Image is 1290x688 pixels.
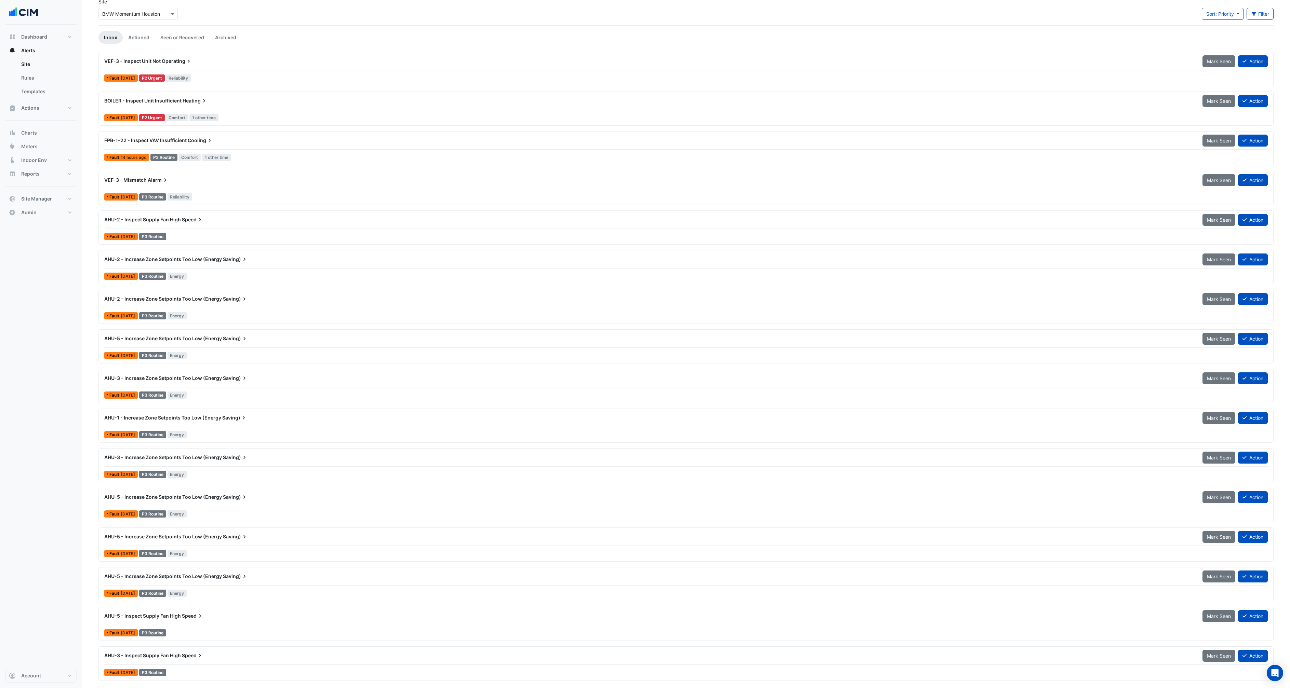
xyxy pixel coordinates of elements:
[104,375,222,381] span: AHU-3 - Increase Zone Setpoints Too Low (Energy
[182,652,203,659] span: Speed
[5,167,77,181] button: Reports
[9,209,16,216] app-icon: Admin
[223,256,248,263] span: Saving)
[1202,452,1235,464] button: Mark Seen
[1238,95,1268,107] button: Action
[5,44,77,57] button: Alerts
[1202,531,1235,543] button: Mark Seen
[121,234,135,239] span: Wed 27-Aug-2025 20:16 AEST
[1207,653,1231,659] span: Mark Seen
[109,354,121,358] span: Fault
[109,195,121,199] span: Fault
[109,631,121,635] span: Fault
[1202,333,1235,345] button: Mark Seen
[1202,570,1235,582] button: Mark Seen
[98,31,123,44] a: Inbox
[1207,138,1231,143] span: Mark Seen
[223,295,248,302] span: Saving)
[139,193,166,201] div: P3 Routine
[223,335,248,342] span: Saving)
[1207,58,1231,64] span: Mark Seen
[21,209,37,216] span: Admin
[121,194,135,199] span: Thu 28-Aug-2025 05:45 AEST
[1238,253,1268,265] button: Action
[1238,412,1268,424] button: Action
[121,511,135,517] span: Wed 27-Aug-2025 15:00 AEST
[182,216,203,223] span: Speed
[109,235,121,239] span: Fault
[1238,650,1268,662] button: Action
[1247,8,1274,20] button: Filter
[1207,375,1231,381] span: Mark Seen
[109,274,121,278] span: Fault
[121,313,135,318] span: Wed 27-Aug-2025 20:16 AEST
[8,5,39,19] img: Company Logo
[179,154,201,161] span: Comfort
[109,512,121,516] span: Fault
[104,58,161,64] span: VEF-3 - Inspect Unit Not
[121,155,146,160] span: Fri 29-Aug-2025 23:01 AEST
[5,140,77,153] button: Meters
[1202,55,1235,67] button: Mark Seen
[1267,665,1283,681] div: Open Intercom Messenger
[1207,574,1231,579] span: Mark Seen
[5,30,77,44] button: Dashboard
[139,391,166,399] div: P3 Routine
[109,671,121,675] span: Fault
[1207,257,1231,262] span: Mark Seen
[168,273,187,280] span: Energy
[139,431,166,438] div: P3 Routine
[109,472,121,477] span: Fault
[1202,214,1235,226] button: Mark Seen
[121,472,135,477] span: Wed 27-Aug-2025 15:00 AEST
[223,494,248,500] span: Saving)
[21,129,37,136] span: Charts
[139,471,166,478] div: P3 Routine
[168,471,187,478] span: Energy
[9,170,16,177] app-icon: Reports
[1238,372,1268,384] button: Action
[121,115,135,120] span: Thu 07-Aug-2025 21:15 AEST
[139,233,166,240] div: P3 Routine
[1206,11,1234,17] span: Sort: Priority
[189,114,218,121] span: 1 other time
[5,192,77,206] button: Site Manager
[9,143,16,150] app-icon: Meters
[16,85,77,98] a: Templates
[123,31,155,44] a: Actioned
[168,510,187,518] span: Energy
[168,550,187,557] span: Energy
[139,669,166,676] div: P3 Routine
[1238,174,1268,186] button: Action
[121,670,135,675] span: Wed 27-Aug-2025 13:01 AEST
[1238,491,1268,503] button: Action
[168,312,187,319] span: Energy
[139,629,166,636] div: P3 Routine
[168,193,192,201] span: Reliability
[1207,494,1231,500] span: Mark Seen
[109,393,121,397] span: Fault
[121,75,135,81] span: Thu 28-Aug-2025 05:45 AEST
[1238,610,1268,622] button: Action
[150,154,177,161] div: P3 Routine
[139,273,166,280] div: P3 Routine
[1238,570,1268,582] button: Action
[16,71,77,85] a: Rules
[121,432,135,437] span: Wed 27-Aug-2025 15:00 AEST
[109,76,121,80] span: Fault
[139,550,166,557] div: P3 Routine
[1202,253,1235,265] button: Mark Seen
[1207,415,1231,421] span: Mark Seen
[104,613,181,619] span: AHU-5 - Inspect Supply Fan High
[139,74,165,82] div: P2 Urgent
[104,137,187,143] span: FPB-1-22 - Inspect VAV Insufficient
[1202,650,1235,662] button: Mark Seen
[1202,610,1235,622] button: Mark Seen
[104,177,147,183] span: VEF-3 - Mismatch
[168,352,187,359] span: Energy
[5,206,77,219] button: Admin
[1238,214,1268,226] button: Action
[104,296,222,302] span: AHU-2 - Increase Zone Setpoints Too Low (Energy
[223,454,248,461] span: Saving)
[121,630,135,635] span: Wed 27-Aug-2025 15:00 AEST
